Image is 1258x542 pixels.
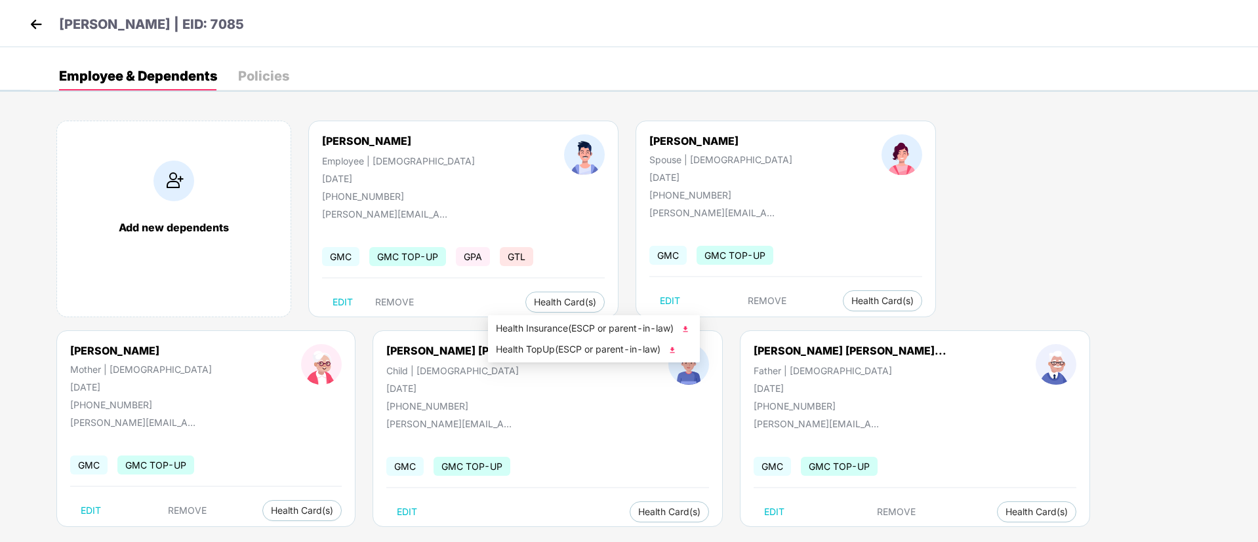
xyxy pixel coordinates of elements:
span: GMC TOP-UP [801,457,878,476]
div: [PERSON_NAME] [70,344,212,357]
span: GMC TOP-UP [117,455,194,474]
div: [DATE] [70,381,212,393]
button: Health Card(s) [997,501,1076,522]
span: GMC [70,455,108,474]
button: EDIT [754,501,795,522]
div: [DATE] [322,173,475,184]
img: svg+xml;base64,PHN2ZyB4bWxucz0iaHR0cDovL3d3dy53My5vcmcvMjAwMC9zdmciIHhtbG5zOnhsaW5rPSJodHRwOi8vd3... [679,322,692,336]
button: Health Card(s) [843,290,922,311]
button: REMOVE [157,500,217,521]
span: EDIT [333,297,353,307]
div: [PHONE_NUMBER] [70,399,212,410]
span: REMOVE [748,296,786,306]
div: [PERSON_NAME][EMAIL_ADDRESS][DOMAIN_NAME] [754,418,885,429]
span: EDIT [660,296,680,306]
img: svg+xml;base64,PHN2ZyB4bWxucz0iaHR0cDovL3d3dy53My5vcmcvMjAwMC9zdmciIHhtbG5zOnhsaW5rPSJodHRwOi8vd3... [666,343,679,357]
span: Health Card(s) [851,298,914,304]
div: [PERSON_NAME][EMAIL_ADDRESS][DOMAIN_NAME] [649,207,781,218]
div: [PERSON_NAME][EMAIL_ADDRESS][DOMAIN_NAME] [70,417,201,428]
span: GMC [322,247,359,266]
div: [PERSON_NAME][EMAIL_ADDRESS][DOMAIN_NAME] [322,208,453,220]
span: GMC [649,246,687,265]
span: REMOVE [375,297,414,307]
span: REMOVE [168,505,207,516]
span: GMC TOP-UP [697,246,773,265]
span: GPA [456,247,490,266]
div: [DATE] [649,172,792,183]
div: [PERSON_NAME] [322,134,411,147]
div: Spouse | [DEMOGRAPHIC_DATA] [649,154,792,165]
div: [PHONE_NUMBER] [754,400,946,412]
div: Child | [DEMOGRAPHIC_DATA] [386,365,579,376]
span: EDIT [397,507,417,517]
button: EDIT [322,292,363,313]
span: Health Card(s) [271,507,333,514]
div: [DATE] [754,383,946,394]
img: back [26,14,46,34]
div: [PERSON_NAME] [PERSON_NAME]... [386,344,579,357]
button: EDIT [386,501,428,522]
button: Health Card(s) [525,292,605,313]
div: Add new dependents [70,221,277,234]
div: [PHONE_NUMBER] [386,400,579,412]
span: GMC [386,457,424,476]
span: Health Card(s) [638,509,700,515]
div: Policies [238,69,289,83]
img: profileImage [564,134,605,175]
img: addIcon [153,161,194,201]
div: [PHONE_NUMBER] [322,191,475,202]
span: GTL [500,247,533,266]
div: [PERSON_NAME] [649,134,792,147]
button: EDIT [649,290,691,311]
div: Father | [DEMOGRAPHIC_DATA] [754,365,946,376]
span: Health Card(s) [534,299,596,305]
div: [DATE] [386,383,579,394]
span: EDIT [81,505,101,516]
span: GMC TOP-UP [434,457,510,476]
div: Mother | [DEMOGRAPHIC_DATA] [70,364,212,375]
img: profileImage [1036,344,1076,385]
span: Health TopUp(ESCP or parent-in-law) [496,342,692,357]
span: Health Insurance(ESCP or parent-in-law) [496,321,692,336]
span: GMC [754,457,791,476]
p: [PERSON_NAME] | EID: 7085 [59,14,244,35]
div: [PHONE_NUMBER] [649,189,792,201]
img: profileImage [882,134,922,175]
div: Employee | [DEMOGRAPHIC_DATA] [322,155,475,166]
span: Health Card(s) [1005,509,1068,515]
span: REMOVE [877,507,916,517]
button: REMOVE [866,501,926,522]
button: REMOVE [737,290,797,311]
span: GMC TOP-UP [369,247,446,266]
div: Employee & Dependents [59,69,217,83]
button: Health Card(s) [262,500,342,521]
button: REMOVE [365,292,424,313]
div: [PERSON_NAME][EMAIL_ADDRESS][DOMAIN_NAME] [386,418,517,429]
button: EDIT [70,500,112,521]
button: Health Card(s) [630,501,709,522]
span: EDIT [764,507,784,517]
div: [PERSON_NAME] [PERSON_NAME]... [754,344,946,357]
img: profileImage [301,344,342,385]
